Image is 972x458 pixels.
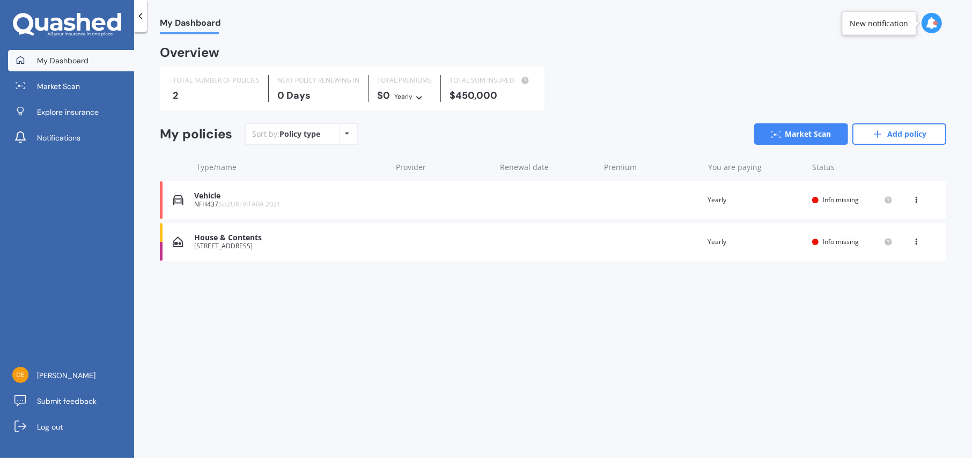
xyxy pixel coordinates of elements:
div: [STREET_ADDRESS] [194,242,386,250]
div: House & Contents [194,233,386,242]
span: Info missing [823,195,859,204]
a: [PERSON_NAME] [8,365,134,386]
span: My Dashboard [37,55,89,66]
span: Market Scan [37,81,80,92]
div: NEXT POLICY RENEWING IN [277,75,359,86]
a: Submit feedback [8,390,134,412]
div: NFH437 [194,201,386,208]
span: Explore insurance [37,107,99,117]
img: 1d4b6f76988ae6931e7c2f433bd00c55 [12,367,28,383]
div: Policy type [279,129,320,139]
div: 2 [173,90,260,101]
img: Vehicle [173,195,183,205]
span: [PERSON_NAME] [37,370,95,381]
span: Notifications [37,132,80,143]
div: Type/name [196,162,387,173]
div: Yearly [708,195,804,205]
div: $450,000 [450,90,532,101]
div: TOTAL NUMBER OF POLICIES [173,75,260,86]
span: Log out [37,422,63,432]
span: My Dashboard [160,18,220,32]
div: Yearly [394,91,413,102]
div: Sort by: [252,129,320,139]
div: Overview [160,47,219,58]
span: SUZUKI VITARA 2021 [218,200,281,209]
a: My Dashboard [8,50,134,71]
a: Market Scan [8,76,134,97]
img: House & Contents [173,237,183,247]
div: New notification [850,18,909,28]
div: Yearly [708,237,804,247]
a: Explore insurance [8,101,134,123]
a: Notifications [8,127,134,149]
div: $0 [377,90,432,102]
div: TOTAL SUM INSURED [450,75,532,86]
div: 0 Days [277,90,359,101]
div: Vehicle [194,191,386,201]
a: Market Scan [754,123,848,145]
a: Add policy [852,123,946,145]
div: Provider [396,162,491,173]
div: My policies [160,127,232,142]
span: Submit feedback [37,396,97,407]
div: Premium [604,162,699,173]
div: Status [812,162,893,173]
span: Info missing [823,237,859,246]
div: TOTAL PREMIUMS [377,75,432,86]
div: You are paying [708,162,804,173]
a: Log out [8,416,134,438]
div: Renewal date [500,162,595,173]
